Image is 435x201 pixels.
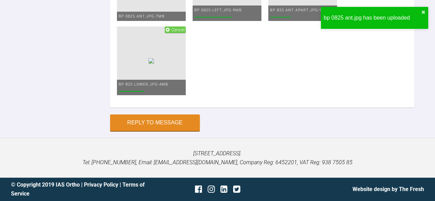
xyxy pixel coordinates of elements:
a: Website design by The Fresh [352,186,424,192]
a: Privacy Policy [84,181,118,188]
span: bp 0825 left.jpg - 9MB [194,8,242,12]
img: 01219adc-58a3-40b3-bc59-41f0ad2f29b6 [149,58,154,64]
div: © Copyright 2019 IAS Ortho | | [11,180,149,198]
p: [STREET_ADDRESS]. Tel: [PHONE_NUMBER], Email: [EMAIL_ADDRESS][DOMAIN_NAME], Company Reg: 6452201,... [11,149,424,167]
button: Reply to Message [110,114,200,131]
span: bp 825 lower.jpg - 4MB [119,82,168,87]
button: close [421,10,425,15]
span: Cancel [171,27,185,32]
span: bp 0825 ant.jpg - 7MB [119,14,165,19]
span: bp 825 ant apart.jpg - 9MB [270,8,328,12]
div: bp 0825 ant.jpg has been uploaded [324,13,421,22]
